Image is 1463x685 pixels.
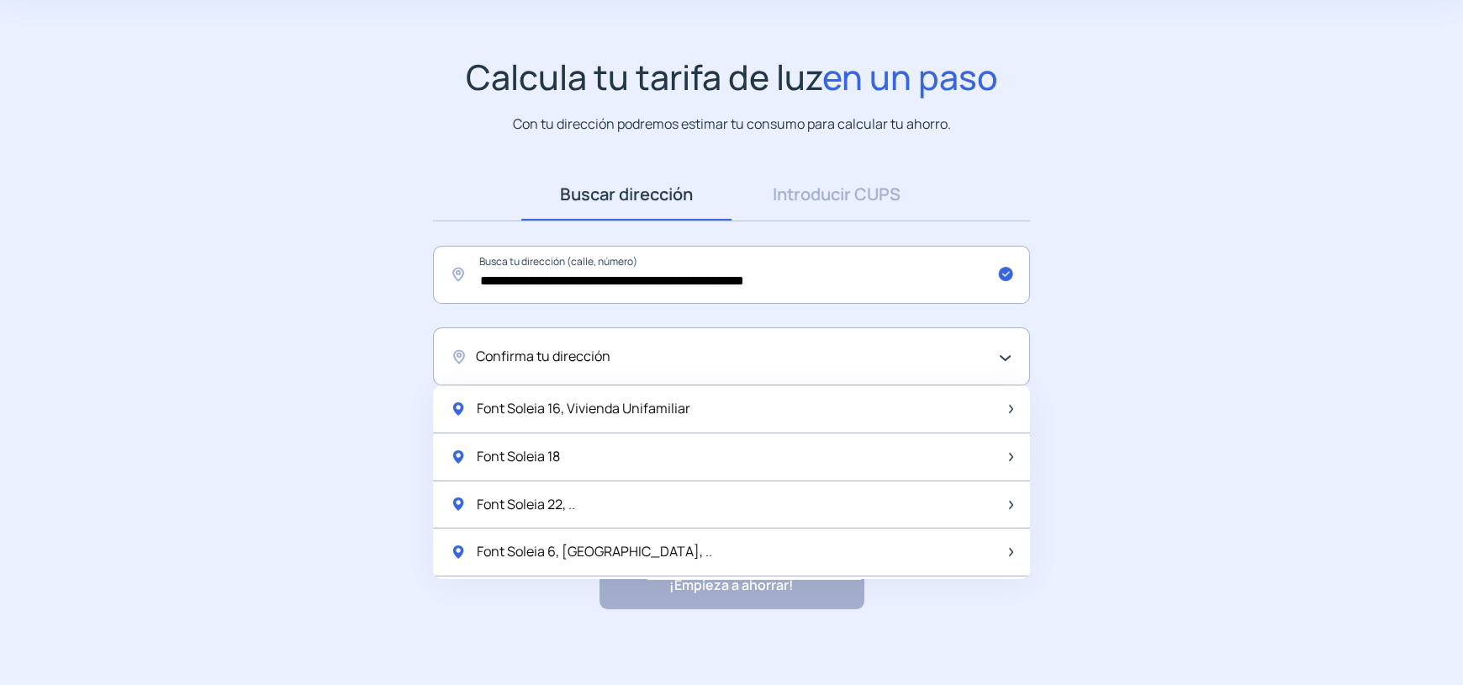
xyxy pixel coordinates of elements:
img: location-pin-green.svg [450,544,467,560]
span: Font Soleia 16, Vivienda Unifamiliar [477,398,690,420]
p: Con tu dirección podremos estimar tu consumo para calcular tu ahorro. [513,114,951,135]
img: location-pin-green.svg [450,449,467,465]
img: arrow-next-item.svg [1009,548,1013,556]
a: Buscar dirección [521,168,731,220]
h1: Calcula tu tarifa de luz [466,56,998,98]
span: Confirma tu dirección [476,346,610,368]
a: Introducir CUPS [731,168,942,220]
img: arrow-next-item.svg [1009,453,1013,461]
span: Font Soleia 22, .. [477,494,575,516]
img: arrow-next-item.svg [1009,405,1013,413]
img: location-pin-green.svg [450,496,467,512]
img: arrow-next-item.svg [1009,501,1013,509]
span: Font Soleia 6, [GEOGRAPHIC_DATA], .. [477,541,712,563]
span: Font Soleia 18 [477,446,560,468]
img: location-pin-green.svg [450,401,467,417]
span: en un paso [822,53,998,100]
